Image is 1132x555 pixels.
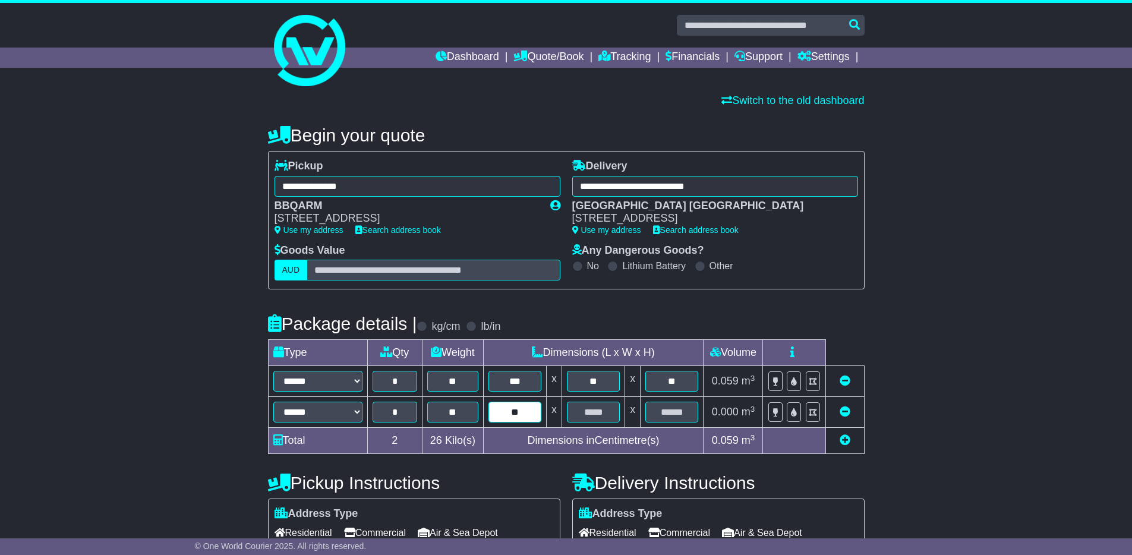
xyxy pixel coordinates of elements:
[275,200,538,213] div: BBQARM
[840,434,850,446] a: Add new item
[751,405,755,414] sup: 3
[422,428,484,454] td: Kilo(s)
[751,433,755,442] sup: 3
[742,406,755,418] span: m
[572,225,641,235] a: Use my address
[572,473,865,493] h4: Delivery Instructions
[710,260,733,272] label: Other
[195,541,367,551] span: © One World Courier 2025. All rights reserved.
[587,260,599,272] label: No
[483,340,704,366] td: Dimensions (L x W x H)
[355,225,441,235] a: Search address book
[275,212,538,225] div: [STREET_ADDRESS]
[268,314,417,333] h4: Package details |
[275,225,343,235] a: Use my address
[367,428,422,454] td: 2
[431,320,460,333] label: kg/cm
[712,434,739,446] span: 0.059
[275,524,332,542] span: Residential
[666,48,720,68] a: Financials
[742,434,755,446] span: m
[367,340,422,366] td: Qty
[572,160,628,173] label: Delivery
[275,244,345,257] label: Goods Value
[481,320,500,333] label: lb/in
[546,366,562,397] td: x
[712,406,739,418] span: 0.000
[268,340,367,366] td: Type
[572,200,846,213] div: [GEOGRAPHIC_DATA] [GEOGRAPHIC_DATA]
[751,374,755,383] sup: 3
[546,397,562,428] td: x
[268,473,560,493] h4: Pickup Instructions
[344,524,406,542] span: Commercial
[579,524,636,542] span: Residential
[436,48,499,68] a: Dashboard
[430,434,442,446] span: 26
[797,48,850,68] a: Settings
[653,225,739,235] a: Search address book
[734,48,783,68] a: Support
[712,375,739,387] span: 0.059
[648,524,710,542] span: Commercial
[722,524,802,542] span: Air & Sea Depot
[579,507,663,521] label: Address Type
[721,94,864,106] a: Switch to the old dashboard
[625,366,641,397] td: x
[275,160,323,173] label: Pickup
[422,340,484,366] td: Weight
[268,428,367,454] td: Total
[704,340,763,366] td: Volume
[513,48,584,68] a: Quote/Book
[742,375,755,387] span: m
[840,406,850,418] a: Remove this item
[622,260,686,272] label: Lithium Battery
[418,524,498,542] span: Air & Sea Depot
[572,212,846,225] div: [STREET_ADDRESS]
[572,244,704,257] label: Any Dangerous Goods?
[598,48,651,68] a: Tracking
[275,507,358,521] label: Address Type
[625,397,641,428] td: x
[840,375,850,387] a: Remove this item
[275,260,308,280] label: AUD
[268,125,865,145] h4: Begin your quote
[483,428,704,454] td: Dimensions in Centimetre(s)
